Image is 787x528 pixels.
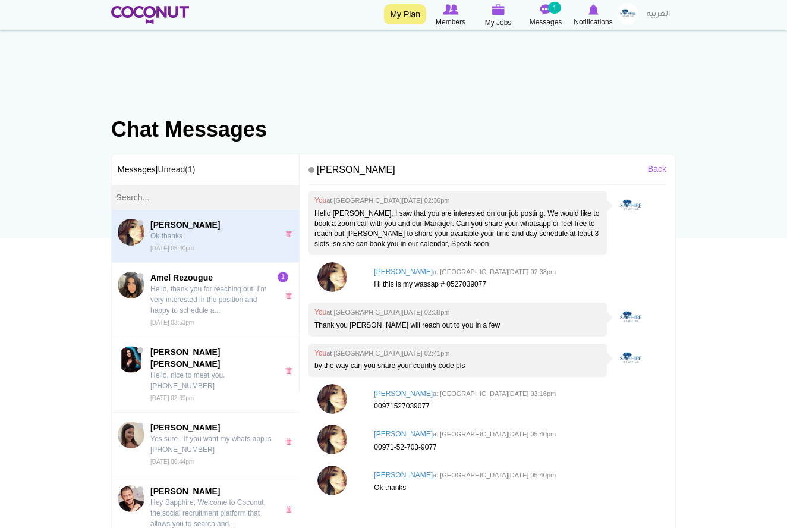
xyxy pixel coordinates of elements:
[285,438,295,445] a: x
[112,413,299,476] a: Konstantina Samara[PERSON_NAME] Yes sure . If you want my whats app is [PHONE_NUMBER] [DATE] 06:44pm
[314,350,601,357] h4: You
[374,390,660,398] h4: [PERSON_NAME]
[112,154,299,185] h3: Messages
[326,350,449,357] small: at [GEOGRAPHIC_DATA][DATE] 02:41pm
[111,118,676,142] h1: Chat Messages
[433,390,556,397] small: at [GEOGRAPHIC_DATA][DATE] 03:16pm
[118,485,144,512] img: Assaad Tarabay
[111,6,189,24] img: Home
[326,197,449,204] small: at [GEOGRAPHIC_DATA][DATE] 02:36pm
[427,3,474,28] a: Browse Members Members
[285,293,295,299] a: x
[118,422,144,448] img: Konstantina Samara
[112,185,299,210] input: Search...
[150,370,273,391] p: Hello, nice to meet you. [PHONE_NUMBER]
[588,4,599,15] img: Notifications
[150,245,194,252] small: [DATE] 05:40pm
[374,472,660,479] h4: [PERSON_NAME]
[285,231,295,237] a: x
[374,442,660,452] p: 00971-52-703-9077
[436,16,465,28] span: Members
[314,309,601,316] h4: You
[150,485,273,497] span: [PERSON_NAME]
[118,272,144,298] img: Amel Rezougue
[308,160,666,186] h4: [PERSON_NAME]
[641,3,676,27] a: العربية
[492,4,505,15] img: My Jobs
[314,361,601,371] p: by the way can you share your country code pls
[112,210,299,263] a: Marlyn Castro[PERSON_NAME] Ok thanks [DATE] 05:40pm
[150,319,194,326] small: [DATE] 03:53pm
[314,209,601,250] p: Hello [PERSON_NAME], I saw that you are interested on our job posting. We would like to book a zo...
[574,16,612,28] span: Notifications
[314,197,601,205] h4: You
[285,506,295,513] a: x
[374,483,660,493] p: Ok thanks
[548,2,561,14] small: 1
[150,458,194,465] small: [DATE] 06:44pm
[326,309,449,316] small: at [GEOGRAPHIC_DATA][DATE] 02:38pm
[112,337,299,413] a: Gala Nikolova K.[PERSON_NAME] [PERSON_NAME] Hello, nice to meet you. [PHONE_NUMBER] [DATE] 02:39pm
[285,367,295,374] a: x
[150,433,273,455] p: Yes sure . If you want my whats app is [PHONE_NUMBER]
[150,219,273,231] span: [PERSON_NAME]
[433,430,556,438] small: at [GEOGRAPHIC_DATA][DATE] 05:40pm
[530,16,562,28] span: Messages
[118,219,144,246] img: Marlyn Castro
[374,268,660,276] h4: [PERSON_NAME]
[569,3,617,28] a: Notifications Notifications
[112,263,299,337] a: Amel RezougueAmel Rezougue Hello, thank you for reaching out! I’m very interested in the position...
[118,346,144,373] img: Gala Nikolova K.
[522,3,569,28] a: Messages Messages 1
[540,4,552,15] img: Messages
[150,272,273,284] span: Amel Rezougue
[433,472,556,479] small: at [GEOGRAPHIC_DATA][DATE] 05:40pm
[443,4,458,15] img: Browse Members
[474,3,522,29] a: My Jobs My Jobs
[433,268,556,275] small: at [GEOGRAPHIC_DATA][DATE] 02:38pm
[648,163,666,175] a: Back
[384,4,426,24] a: My Plan
[150,422,273,433] span: [PERSON_NAME]
[485,17,512,29] span: My Jobs
[374,401,660,411] p: 00971527039077
[374,430,660,438] h4: [PERSON_NAME]
[150,284,273,316] p: Hello, thank you for reaching out! I’m very interested in the position and happy to schedule a...
[158,165,195,174] a: Unread(1)
[314,320,601,331] p: Thank you [PERSON_NAME] will reach out to you in a few
[150,231,273,241] p: Ok thanks
[156,165,196,174] span: |
[278,272,288,282] span: 1
[150,346,273,370] span: [PERSON_NAME] [PERSON_NAME]
[374,279,660,290] p: Hi this is my wassap # 0527039077
[150,395,194,401] small: [DATE] 02:39pm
